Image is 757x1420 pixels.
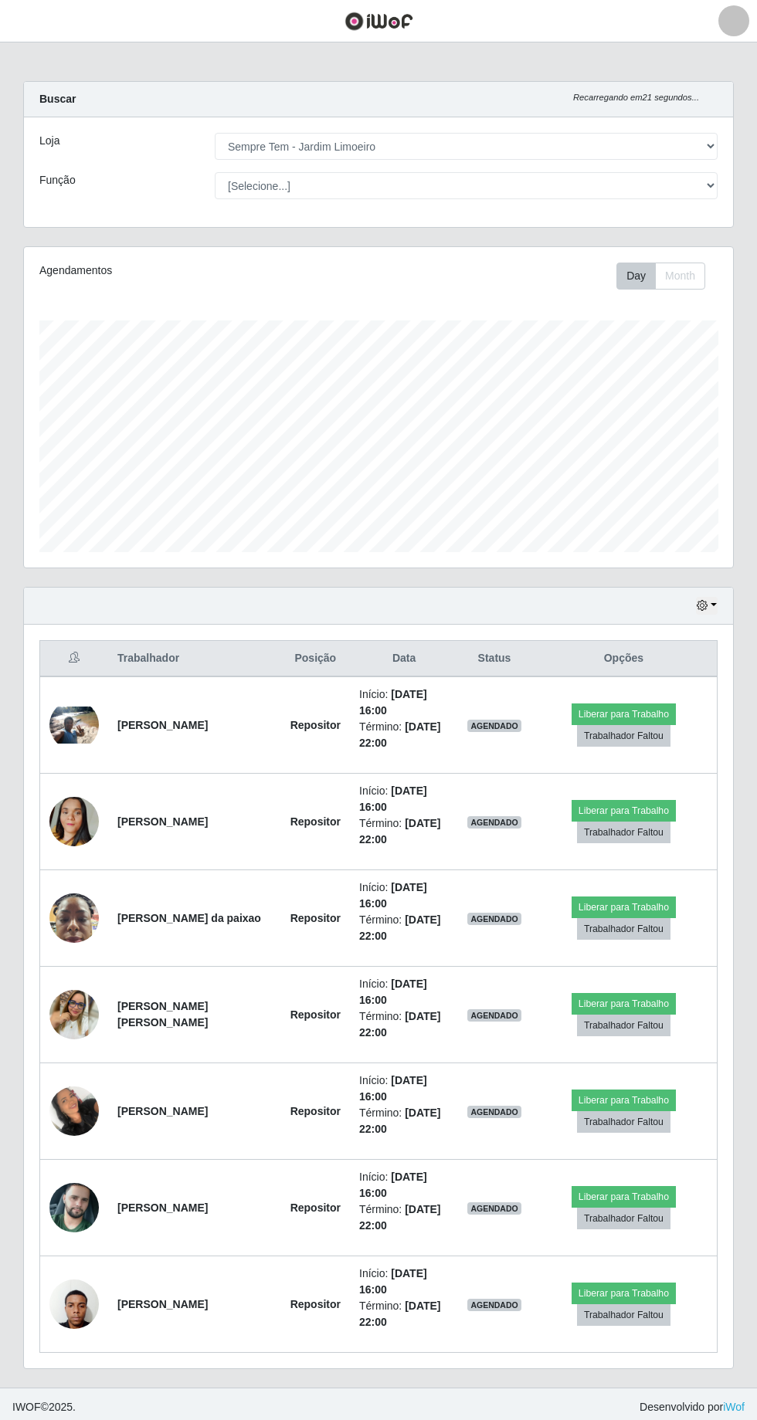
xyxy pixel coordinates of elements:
[49,1271,99,1337] img: 1757365367921.jpeg
[577,1208,670,1229] button: Trabalhador Faltou
[350,641,458,677] th: Data
[359,785,427,813] time: [DATE] 16:00
[359,1298,449,1330] li: Término:
[39,263,308,279] div: Agendamentos
[359,1266,449,1298] li: Início:
[723,1401,745,1413] a: iWof
[577,918,670,940] button: Trabalhador Faltou
[577,822,670,843] button: Trabalhador Faltou
[572,800,676,822] button: Liberar para Trabalho
[290,1008,341,1021] strong: Repositor
[359,1201,449,1234] li: Término:
[117,1201,208,1214] strong: [PERSON_NAME]
[290,719,341,731] strong: Repositor
[290,1201,341,1214] strong: Repositor
[359,879,449,912] li: Início:
[359,1105,449,1137] li: Término:
[572,1283,676,1304] button: Liberar para Trabalho
[573,93,699,102] i: Recarregando em 21 segundos...
[117,815,208,828] strong: [PERSON_NAME]
[49,778,99,866] img: 1748562791419.jpeg
[572,993,676,1015] button: Liberar para Trabalho
[577,1015,670,1036] button: Trabalhador Faltou
[467,913,521,925] span: AGENDADO
[117,1000,208,1029] strong: [PERSON_NAME] [PERSON_NAME]
[655,263,705,290] button: Month
[359,978,427,1006] time: [DATE] 16:00
[290,815,341,828] strong: Repositor
[117,912,261,924] strong: [PERSON_NAME] da paixao
[117,719,208,731] strong: [PERSON_NAME]
[49,1078,99,1144] img: 1757367806458.jpeg
[359,1267,427,1296] time: [DATE] 16:00
[39,93,76,105] strong: Buscar
[531,641,718,677] th: Opções
[359,688,427,717] time: [DATE] 16:00
[12,1399,76,1415] span: © 2025 .
[467,816,521,829] span: AGENDADO
[12,1401,41,1413] span: IWOF
[359,719,449,751] li: Término:
[577,1304,670,1326] button: Trabalhador Faltou
[359,815,449,848] li: Término:
[345,12,413,31] img: CoreUI Logo
[108,641,281,677] th: Trabalhador
[359,1008,449,1041] li: Término:
[467,1009,521,1022] span: AGENDADO
[577,725,670,747] button: Trabalhador Faltou
[640,1399,745,1415] span: Desenvolvido por
[467,1106,521,1118] span: AGENDADO
[572,703,676,725] button: Liberar para Trabalho
[49,990,99,1039] img: 1755998859963.jpeg
[616,263,705,290] div: First group
[359,783,449,815] li: Início:
[49,1164,99,1252] img: 1749660624656.jpeg
[117,1105,208,1117] strong: [PERSON_NAME]
[359,1074,427,1103] time: [DATE] 16:00
[616,263,718,290] div: Toolbar with button groups
[359,881,427,910] time: [DATE] 16:00
[572,1090,676,1111] button: Liberar para Trabalho
[290,1105,341,1117] strong: Repositor
[359,1169,449,1201] li: Início:
[572,1186,676,1208] button: Liberar para Trabalho
[359,686,449,719] li: Início:
[616,263,656,290] button: Day
[39,133,59,149] label: Loja
[359,912,449,944] li: Término:
[290,1298,341,1310] strong: Repositor
[577,1111,670,1133] button: Trabalhador Faltou
[467,720,521,732] span: AGENDADO
[49,707,99,744] img: 1745741797322.jpeg
[281,641,350,677] th: Posição
[359,976,449,1008] li: Início:
[467,1202,521,1215] span: AGENDADO
[572,896,676,918] button: Liberar para Trabalho
[290,912,341,924] strong: Repositor
[39,172,76,188] label: Função
[49,885,99,951] img: 1752580683628.jpeg
[117,1298,208,1310] strong: [PERSON_NAME]
[359,1073,449,1105] li: Início:
[359,1171,427,1199] time: [DATE] 16:00
[458,641,531,677] th: Status
[467,1299,521,1311] span: AGENDADO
